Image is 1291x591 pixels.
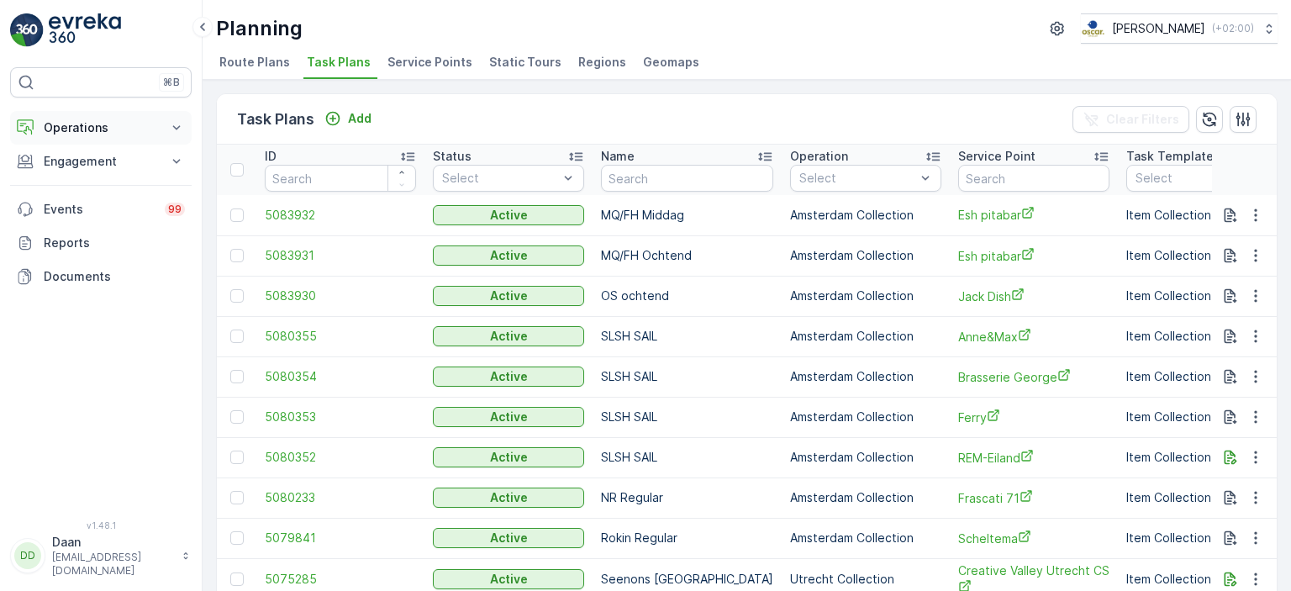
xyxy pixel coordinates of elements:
[782,235,950,276] td: Amsterdam Collection
[490,409,528,425] p: Active
[958,489,1109,507] span: Frascati 71
[433,528,584,548] button: Active
[265,449,416,466] a: 5080352
[265,148,277,165] p: ID
[265,207,416,224] a: 5083932
[44,235,185,251] p: Reports
[958,288,1109,305] a: Jack Dish
[782,437,950,478] td: Amsterdam Collection
[1106,111,1179,128] p: Clear Filters
[958,206,1109,224] a: Esh pitabar
[10,534,192,578] button: DDDaan[EMAIL_ADDRESS][DOMAIN_NAME]
[14,542,41,569] div: DD
[163,76,180,89] p: ⌘B
[490,328,528,345] p: Active
[958,165,1109,192] input: Search
[782,195,950,235] td: Amsterdam Collection
[10,193,192,226] a: Events99
[958,530,1109,547] a: Scheltema
[44,119,158,136] p: Operations
[433,569,584,589] button: Active
[44,268,185,285] p: Documents
[230,370,244,383] div: Toggle Row Selected
[958,247,1109,265] a: Esh pitabar
[230,573,244,586] div: Toggle Row Selected
[265,247,416,264] a: 5083931
[782,276,950,316] td: Amsterdam Collection
[958,449,1109,467] a: REM-Eiland
[433,326,584,346] button: Active
[433,148,472,165] p: Status
[168,203,182,216] p: 99
[387,54,472,71] span: Service Points
[10,111,192,145] button: Operations
[593,195,782,235] td: MQ/FH Middag
[601,165,773,192] input: Search
[490,530,528,546] p: Active
[782,518,950,558] td: Amsterdam Collection
[593,235,782,276] td: MQ/FH Ochtend
[265,409,416,425] a: 5080353
[433,407,584,427] button: Active
[490,571,528,588] p: Active
[958,328,1109,346] a: Anne&Max
[490,207,528,224] p: Active
[782,478,950,518] td: Amsterdam Collection
[442,170,558,187] p: Select
[593,397,782,437] td: SLSH SAIL
[265,165,416,192] input: Search
[10,13,44,47] img: logo
[433,245,584,266] button: Active
[237,108,314,131] p: Task Plans
[219,54,290,71] span: Route Plans
[10,226,192,260] a: Reports
[490,449,528,466] p: Active
[593,316,782,356] td: SLSH SAIL
[1136,170,1282,187] p: Select
[433,286,584,306] button: Active
[216,15,303,42] p: Planning
[1212,22,1254,35] p: ( +02:00 )
[230,289,244,303] div: Toggle Row Selected
[593,437,782,478] td: SLSH SAIL
[601,148,635,165] p: Name
[230,330,244,343] div: Toggle Row Selected
[1112,20,1205,37] p: [PERSON_NAME]
[348,110,371,127] p: Add
[433,205,584,225] button: Active
[265,288,416,304] a: 5083930
[958,368,1109,386] span: Brasserie George
[593,478,782,518] td: NR Regular
[265,489,416,506] a: 5080233
[265,571,416,588] a: 5075285
[265,530,416,546] a: 5079841
[230,410,244,424] div: Toggle Row Selected
[490,247,528,264] p: Active
[593,356,782,397] td: SLSH SAIL
[230,249,244,262] div: Toggle Row Selected
[10,260,192,293] a: Documents
[433,488,584,508] button: Active
[593,518,782,558] td: Rokin Regular
[578,54,626,71] span: Regions
[433,367,584,387] button: Active
[593,276,782,316] td: OS ochtend
[10,520,192,530] span: v 1.48.1
[307,54,371,71] span: Task Plans
[958,409,1109,426] a: Ferry
[1126,148,1214,165] p: Task Template
[265,328,416,345] a: 5080355
[52,551,173,578] p: [EMAIL_ADDRESS][DOMAIN_NAME]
